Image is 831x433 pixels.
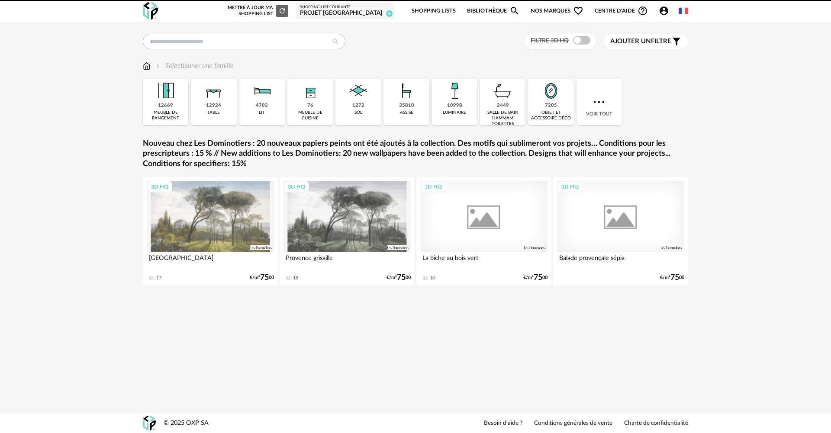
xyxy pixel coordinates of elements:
div: sol [354,110,362,115]
div: €/m² 00 [660,275,684,281]
div: La biche au bois vert [420,252,548,269]
span: Centre d'aideHelp Circle Outline icon [595,6,648,16]
div: 3D HQ [284,181,309,192]
div: [GEOGRAPHIC_DATA] [147,252,274,269]
div: Mettre à jour ma Shopping List [226,5,288,17]
button: Ajouter unfiltre Filter icon [604,34,688,49]
div: Provence grisaille [283,252,411,269]
div: 2449 [497,103,509,109]
img: Literie.png [250,79,274,103]
a: BibliothèqueMagnify icon [467,1,520,21]
a: 3D HQ La biche au bois vert 10 €/m²7500 [416,177,551,285]
a: Shopping Lists [412,1,456,21]
a: 3D HQ Balade provençale sépia €/m²7500 [553,177,688,285]
div: objet et accessoire déco [531,110,571,121]
span: Filtre 3D HQ [531,38,569,44]
div: Voir tout [577,79,622,125]
div: 3D HQ [557,181,583,192]
img: Miroir.png [539,79,563,103]
span: Refresh icon [278,8,286,13]
span: 75 [397,275,406,281]
span: 75 [260,275,269,281]
img: Sol.png [347,79,370,103]
span: filtre [610,37,671,46]
div: €/m² 00 [387,275,411,281]
a: Charte de confidentialité [624,420,688,427]
img: fr [679,6,688,16]
img: Table.png [202,79,225,103]
span: 75 [670,275,679,281]
span: Heart Outline icon [573,6,583,16]
div: 4703 [256,103,268,109]
div: lit [259,110,265,115]
div: salle de bain hammam toilettes [483,110,523,127]
div: 10998 [447,103,462,109]
div: 1272 [352,103,364,109]
a: Conditions générales de vente [534,420,612,427]
span: 75 [534,275,542,281]
div: Sélectionner une famille [155,61,234,71]
img: Luminaire.png [443,79,466,103]
div: meuble de cuisine [290,110,330,121]
div: Shopping List courante [300,5,391,10]
div: 7205 [545,103,557,109]
img: OXP [143,416,156,431]
span: Help Circle Outline icon [638,6,648,16]
img: Rangement.png [299,79,322,103]
img: Meuble%20de%20rangement.png [154,79,177,103]
div: assise [400,110,413,115]
span: Magnify icon [509,6,520,16]
a: 3D HQ [GEOGRAPHIC_DATA] 17 €/m²7500 [143,177,278,285]
span: Account Circle icon [659,6,669,16]
div: © 2025 OXP SA [164,419,209,427]
a: 3D HQ Provence grisaille 18 €/m²7500 [280,177,415,285]
div: Projet [GEOGRAPHIC_DATA] [300,10,391,17]
a: Nouveau chez Les Dominotiers : 20 nouveaux papiers peints ont été ajoutés à la collection. Des mo... [143,139,688,169]
div: luminaire [443,110,466,115]
span: Nos marques [531,1,583,21]
a: Besoin d'aide ? [484,420,522,427]
span: 40 [386,10,393,17]
a: Shopping List courante Projet [GEOGRAPHIC_DATA] 40 [300,5,391,17]
div: 18 [293,275,298,281]
div: 3D HQ [421,181,446,192]
div: 10 [430,275,435,281]
span: Account Circle icon [659,6,673,16]
div: 3D HQ [147,181,172,192]
img: Assise.png [395,79,418,103]
img: svg+xml;base64,PHN2ZyB3aWR0aD0iMTYiIGhlaWdodD0iMTYiIHZpZXdCb3g9IjAgMCAxNiAxNiIgZmlsbD0ibm9uZSIgeG... [155,61,161,71]
img: svg+xml;base64,PHN2ZyB3aWR0aD0iMTYiIGhlaWdodD0iMTciIHZpZXdCb3g9IjAgMCAxNiAxNyIgZmlsbD0ibm9uZSIgeG... [143,61,151,71]
div: €/m² 00 [523,275,548,281]
div: 35810 [399,103,414,109]
div: €/m² 00 [250,275,274,281]
span: Filter icon [671,36,682,47]
img: OXP [143,2,158,20]
div: 12669 [158,103,173,109]
div: 17 [156,275,161,281]
div: 76 [307,103,313,109]
img: more.7b13dc1.svg [591,94,607,110]
div: Balade provençale sépia [557,252,684,269]
img: Salle%20de%20bain.png [491,79,515,103]
div: table [207,110,220,115]
div: meuble de rangement [145,110,186,121]
span: Ajouter un [610,38,651,45]
div: 12924 [206,103,221,109]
